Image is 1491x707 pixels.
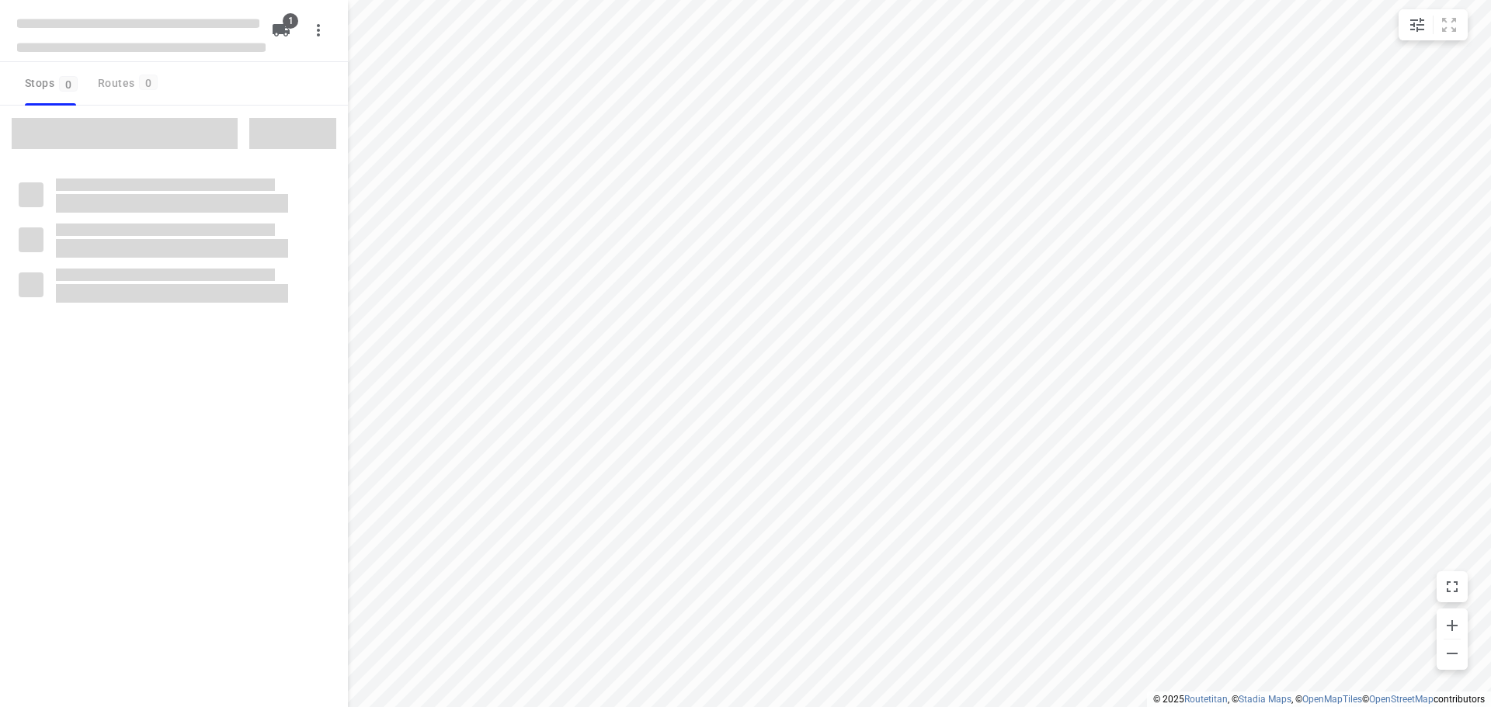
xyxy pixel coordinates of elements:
[1399,9,1468,40] div: small contained button group
[1184,694,1228,705] a: Routetitan
[1369,694,1434,705] a: OpenStreetMap
[1153,694,1485,705] li: © 2025 , © , © © contributors
[1302,694,1362,705] a: OpenMapTiles
[1402,9,1433,40] button: Map settings
[1239,694,1291,705] a: Stadia Maps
